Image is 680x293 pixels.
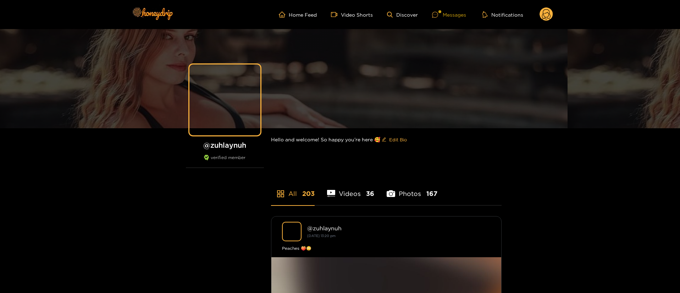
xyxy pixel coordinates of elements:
[186,155,264,168] div: verified member
[380,134,408,145] button: editEdit Bio
[389,136,407,143] span: Edit Bio
[279,11,317,18] a: Home Feed
[282,222,302,241] img: zuhlaynuh
[426,189,437,198] span: 167
[366,189,374,198] span: 36
[279,11,289,18] span: home
[387,12,418,18] a: Discover
[480,11,525,18] button: Notifications
[432,11,466,19] div: Messages
[307,225,491,231] div: @ zuhlaynuh
[327,173,375,205] li: Videos
[387,173,437,205] li: Photos
[302,189,315,198] span: 203
[282,245,491,252] div: Peaches 🍑😳
[307,234,336,238] small: [DATE] 13:20 pm
[271,173,315,205] li: All
[186,141,264,150] h1: @ zuhlaynuh
[331,11,341,18] span: video-camera
[331,11,373,18] a: Video Shorts
[271,128,502,151] div: Hello and welcome! So happy you’re here 🥰
[276,190,285,198] span: appstore
[382,137,386,142] span: edit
